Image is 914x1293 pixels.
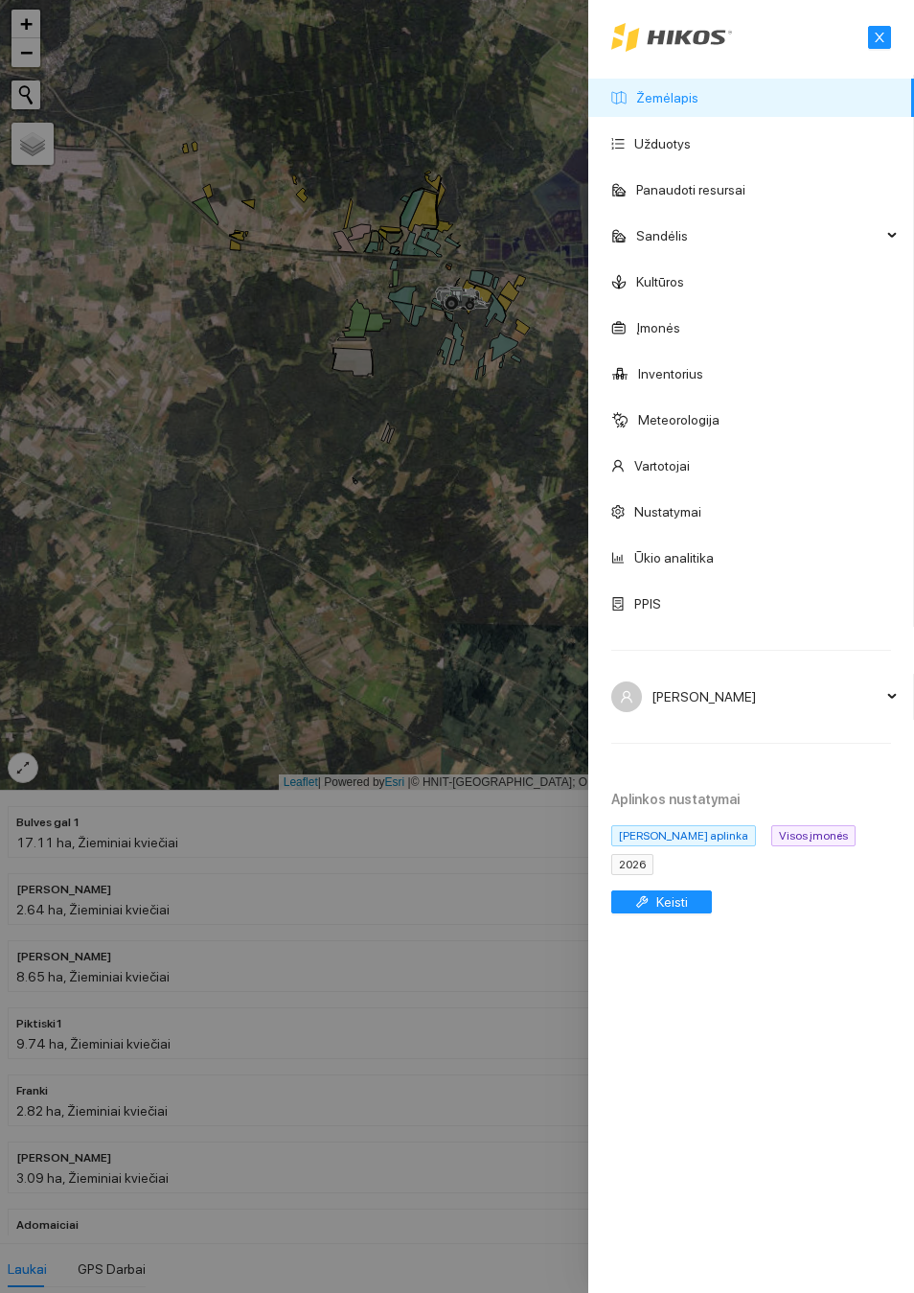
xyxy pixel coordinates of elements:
[638,412,720,427] a: Meteorologija
[611,792,740,807] strong: Aplinkos nustatymai
[656,891,688,912] span: Keisti
[869,31,890,44] span: close
[611,854,653,875] span: 2026
[611,825,756,846] span: [PERSON_NAME] aplinka
[634,458,690,473] a: Vartotojai
[636,217,881,255] span: Sandėlis
[868,26,891,49] button: close
[638,366,703,381] a: Inventorius
[634,504,701,520] a: Nustatymai
[620,690,633,704] span: user
[634,136,691,151] a: Užduotys
[771,825,856,846] span: Visos įmonės
[611,890,712,913] button: toolKeisti
[651,678,881,716] span: [PERSON_NAME]
[636,320,680,335] a: Įmonės
[635,895,649,911] span: tool
[636,90,698,105] a: Žemėlapis
[634,596,661,612] a: PPIS
[634,550,714,566] a: Ūkio analitika
[636,274,684,289] a: Kultūros
[636,182,745,197] a: Panaudoti resursai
